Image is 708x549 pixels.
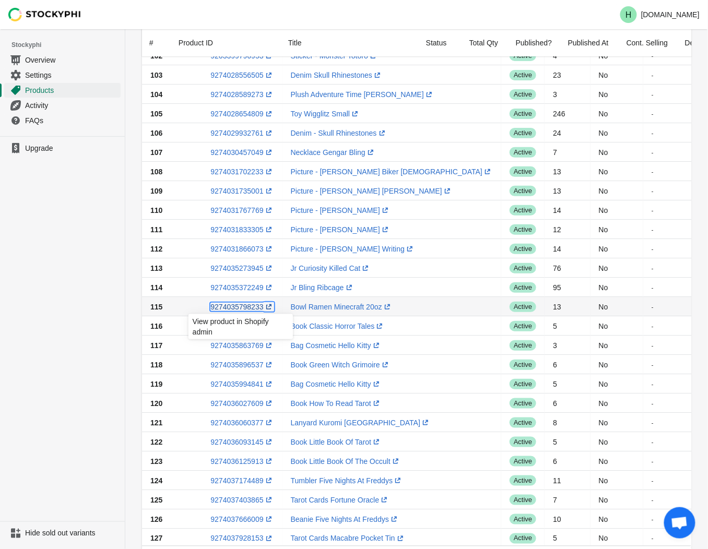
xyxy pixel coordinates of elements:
[545,355,590,374] td: 6
[510,224,536,235] span: active
[150,225,162,234] span: 111
[210,187,274,195] a: 9274031735001(opens a new window)
[291,52,379,60] a: Sticker - Monster Totoro(opens a new window)
[291,110,361,118] a: Toy Wigglitz Small(opens a new window)
[510,282,536,293] span: active
[291,438,382,446] a: Book Little Book Of Tarot(opens a new window)
[591,432,643,451] td: No
[618,29,677,56] div: Cont. Selling
[510,456,536,467] span: active
[510,321,536,331] span: active
[150,380,162,388] span: 119
[545,239,590,258] td: 14
[150,187,162,195] span: 109
[591,529,643,548] td: No
[210,361,274,369] a: 9274035896537(opens a new window)
[652,477,654,484] small: -
[150,52,162,60] span: 102
[210,283,274,292] a: 9274035372249(opens a new window)
[545,413,590,432] td: 8
[652,129,654,136] small: -
[545,529,590,548] td: 5
[150,476,162,485] span: 124
[291,476,404,485] a: Tumbler Five Nights At Freddys(opens a new window)
[652,187,654,194] small: -
[652,342,654,349] small: -
[545,297,590,316] td: 13
[652,516,654,522] small: -
[545,142,590,162] td: 7
[210,457,274,466] a: 9274036125913(opens a new window)
[591,355,643,374] td: No
[210,264,274,272] a: 9274035273945(opens a new window)
[150,399,162,408] span: 120
[652,149,654,156] small: -
[210,225,274,234] a: 9274031833305(opens a new window)
[280,29,418,56] div: Title
[25,100,119,111] span: Activity
[210,515,274,523] a: 9274037666009(opens a new window)
[591,181,643,200] td: No
[652,245,654,252] small: -
[510,533,536,544] span: active
[652,226,654,233] small: -
[291,264,371,272] a: Jr Curiosity Killed Cat(opens a new window)
[25,85,119,96] span: Products
[545,65,590,85] td: 23
[545,374,590,393] td: 5
[150,90,162,99] span: 104
[510,437,536,447] span: active
[25,143,119,153] span: Upgrade
[545,258,590,278] td: 76
[652,419,654,426] small: -
[291,419,431,427] a: Lanyard Kuromi [GEOGRAPHIC_DATA](opens a new window)
[545,509,590,529] td: 10
[510,302,536,312] span: active
[210,303,274,311] a: 9274035798233(opens a new window)
[591,278,643,297] td: No
[510,70,536,80] span: active
[510,109,536,119] span: active
[591,509,643,529] td: No
[210,206,274,214] a: 9274031767769(opens a new window)
[291,148,376,157] a: Necklace Gengar Bling(opens a new window)
[510,205,536,216] span: active
[150,129,162,137] span: 106
[150,322,162,330] span: 116
[591,85,643,104] td: No
[545,123,590,142] td: 24
[545,85,590,104] td: 3
[620,6,637,23] span: Avatar with initials H
[150,438,162,446] span: 122
[545,162,590,181] td: 13
[664,507,695,539] a: Open chat
[652,265,654,271] small: -
[510,360,536,370] span: active
[150,148,162,157] span: 107
[510,340,536,351] span: active
[591,316,643,336] td: No
[291,457,401,466] a: Book Little Book Of The Occult(opens a new window)
[652,110,654,117] small: -
[591,104,643,123] td: No
[591,258,643,278] td: No
[591,393,643,413] td: No
[510,417,536,428] span: active
[291,322,385,330] a: Book Classic Horror Tales(opens a new window)
[545,393,590,413] td: 6
[508,29,560,56] div: Published?
[210,168,274,176] a: 9274031702233(opens a new window)
[4,526,121,541] a: Hide sold out variants
[591,220,643,239] td: No
[210,476,274,485] a: 9274037174489(opens a new window)
[591,142,643,162] td: No
[210,52,274,60] a: 9263399796953(opens a new window)
[545,432,590,451] td: 5
[25,528,119,539] span: Hide sold out variants
[4,113,121,128] a: FAQs
[210,534,274,543] a: 9274037928153(opens a new window)
[461,29,508,56] div: Total Qty
[291,380,382,388] a: Bag Cosmetic Hello Kitty(opens a new window)
[25,70,119,80] span: Settings
[545,336,590,355] td: 3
